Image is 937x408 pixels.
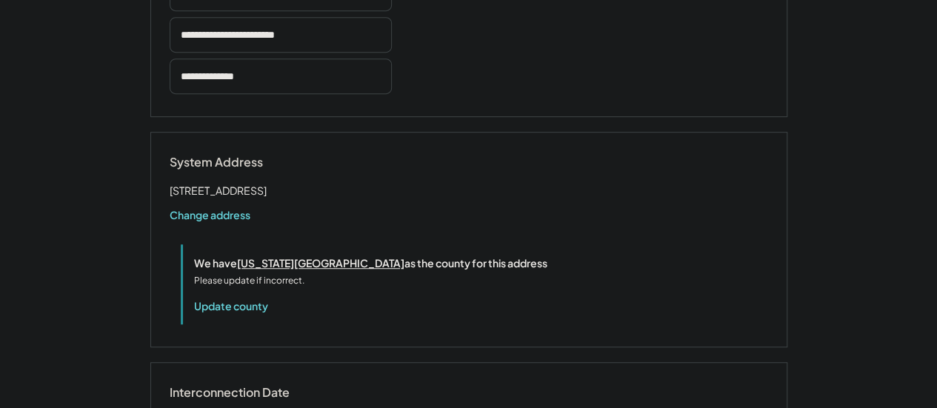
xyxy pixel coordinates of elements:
u: [US_STATE][GEOGRAPHIC_DATA] [237,256,404,270]
button: Update county [194,298,268,313]
div: We have as the county for this address [194,255,547,271]
button: Change address [170,207,250,222]
div: Interconnection Date [170,385,318,401]
div: Please update if incorrect. [194,274,304,287]
div: [STREET_ADDRESS] [170,181,267,200]
div: System Address [170,155,318,170]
